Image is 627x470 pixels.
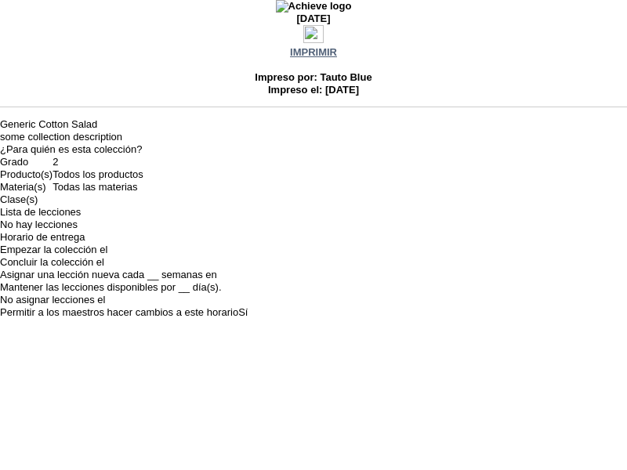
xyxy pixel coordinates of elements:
[290,46,337,58] a: IMPRIMIR
[53,168,143,181] td: Todos los productos
[53,181,143,193] td: Todas las materias
[238,306,248,319] td: Sí
[303,25,324,43] img: print.gif
[53,156,143,168] td: 2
